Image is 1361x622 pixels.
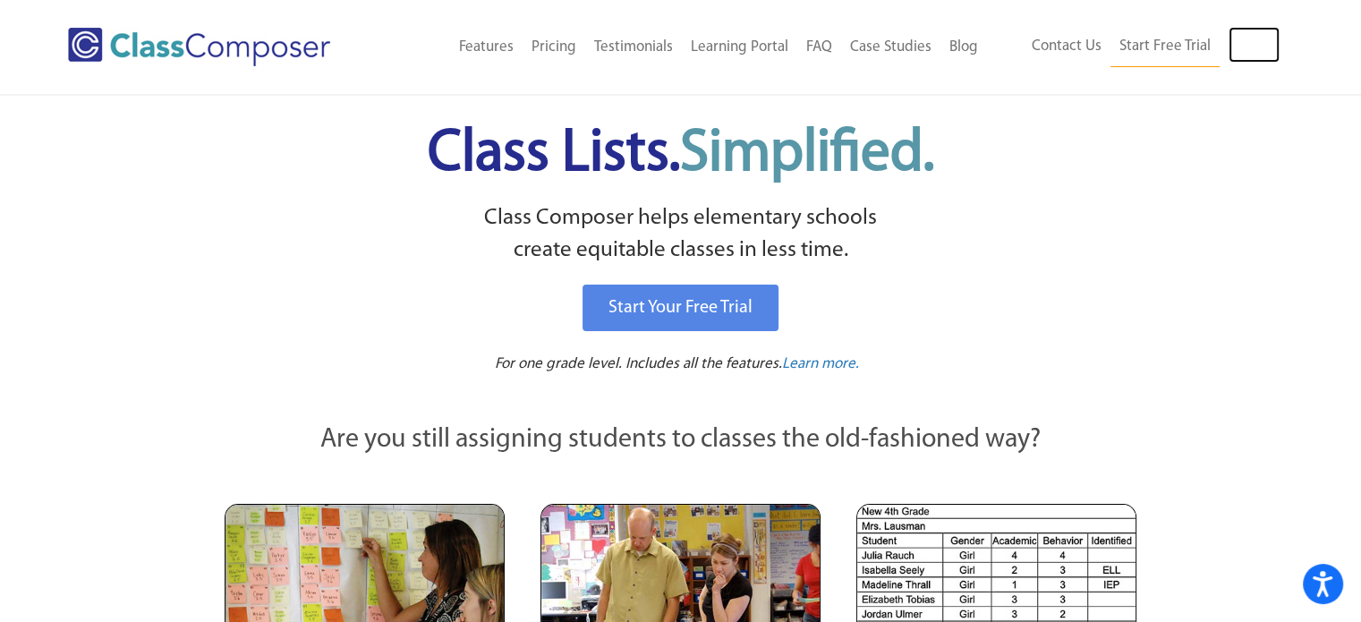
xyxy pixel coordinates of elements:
[428,125,934,183] span: Class Lists.
[222,202,1140,268] p: Class Composer helps elementary schools create equitable classes in less time.
[608,299,753,317] span: Start Your Free Trial
[523,28,585,67] a: Pricing
[225,421,1137,460] p: Are you still assigning students to classes the old-fashioned way?
[68,28,330,66] img: Class Composer
[585,28,682,67] a: Testimonials
[987,27,1280,67] nav: Header Menu
[495,356,782,371] span: For one grade level. Includes all the features.
[841,28,940,67] a: Case Studies
[1229,27,1280,63] a: Log In
[940,28,987,67] a: Blog
[682,28,797,67] a: Learning Portal
[782,356,859,371] span: Learn more.
[782,354,859,376] a: Learn more.
[1023,27,1110,66] a: Contact Us
[387,28,986,67] nav: Header Menu
[450,28,523,67] a: Features
[583,285,778,331] a: Start Your Free Trial
[797,28,841,67] a: FAQ
[680,125,934,183] span: Simplified.
[1110,27,1220,67] a: Start Free Trial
